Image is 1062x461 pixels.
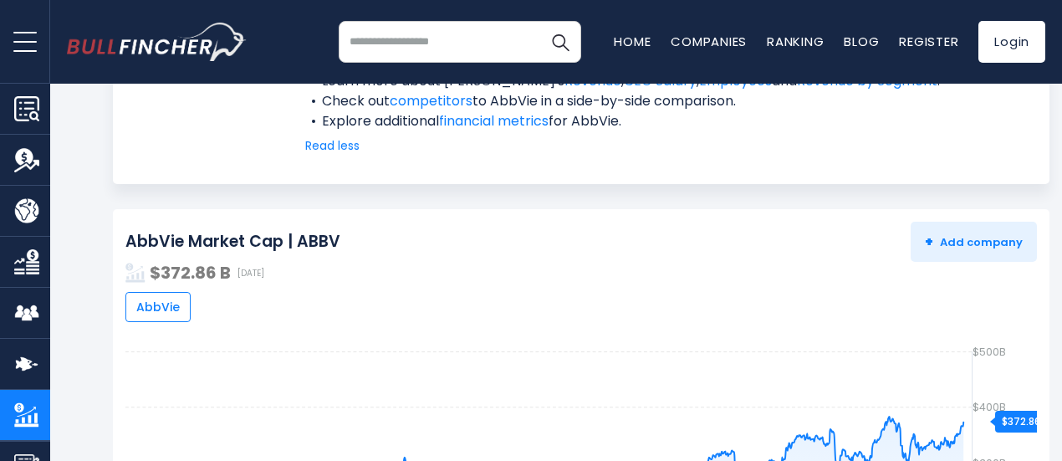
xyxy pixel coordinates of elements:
[973,345,1006,359] text: $500B
[614,33,651,50] a: Home
[973,400,1006,414] text: $400B
[439,111,549,131] a: financial metrics
[911,222,1037,262] button: +Add company
[67,23,247,61] img: bullfincher logo
[671,33,747,50] a: Companies
[767,33,824,50] a: Ranking
[125,263,146,283] img: addasd
[305,111,1033,131] li: Explore additional for AbbVie.
[899,33,958,50] a: Register
[125,232,340,253] h2: AbbVie Market Cap | ABBV
[67,23,247,61] a: Go to homepage
[390,91,472,110] a: competitors
[237,268,264,279] span: [DATE]
[844,33,879,50] a: Blog
[305,91,1033,111] li: Check out to AbbVie in a side-by-side comparison.
[995,411,1054,433] div: $372.86B
[925,234,1023,249] span: Add company
[925,232,933,251] strong: +
[978,21,1045,63] a: Login
[150,261,231,284] strong: $372.86 B
[305,136,1033,156] a: Read less
[136,300,180,315] span: AbbVie
[539,21,581,63] button: Search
